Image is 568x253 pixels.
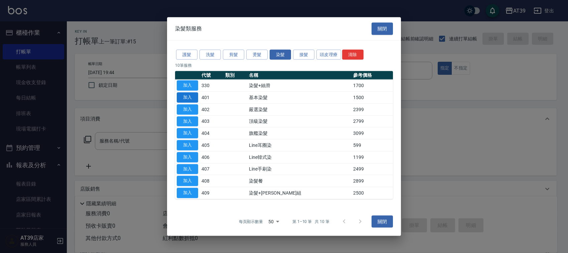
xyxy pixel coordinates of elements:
th: 類別 [224,71,247,80]
td: 402 [200,103,224,115]
td: 1500 [351,91,393,103]
button: 護髮 [176,49,197,60]
th: 名稱 [247,71,351,80]
td: 401 [200,91,224,103]
th: 參考價格 [351,71,393,80]
td: 嚴選染髮 [247,103,351,115]
p: 10 筆服務 [175,62,393,68]
td: 3099 [351,127,393,139]
button: 加入 [177,80,198,91]
span: 染髮類服務 [175,25,202,32]
button: 加入 [177,116,198,126]
td: 2399 [351,103,393,115]
td: 1199 [351,151,393,163]
button: 加入 [177,92,198,103]
td: 染髮+[PERSON_NAME]組 [247,187,351,199]
button: 加入 [177,152,198,162]
td: 2499 [351,163,393,175]
td: 1700 [351,79,393,91]
button: 加入 [177,104,198,114]
td: 2799 [351,115,393,128]
p: 第 1–10 筆 共 10 筆 [292,218,329,224]
td: 2500 [351,187,393,199]
td: 409 [200,187,224,199]
button: 頭皮理療 [316,49,341,60]
button: 加入 [177,164,198,174]
td: 染髮餐 [247,175,351,187]
th: 代號 [200,71,224,80]
td: 基本染髮 [247,91,351,103]
td: Line手刷染 [247,163,351,175]
td: 旗艦染髮 [247,127,351,139]
td: 408 [200,175,224,187]
button: 加入 [177,140,198,151]
button: 洗髮 [199,49,221,60]
td: 403 [200,115,224,128]
td: 染髮+絲滑 [247,79,351,91]
p: 每頁顯示數量 [239,218,263,224]
button: 關閉 [372,215,393,228]
td: Line韓式染 [247,151,351,163]
td: 頂級染髮 [247,115,351,128]
td: 405 [200,139,224,151]
button: 燙髮 [246,49,268,60]
button: 清除 [342,49,364,60]
td: 330 [200,79,224,91]
button: 接髮 [293,49,314,60]
button: 加入 [177,176,198,186]
button: 關閉 [372,23,393,35]
button: 加入 [177,188,198,198]
button: 剪髮 [223,49,244,60]
div: 50 [266,212,282,230]
td: 2899 [351,175,393,187]
button: 加入 [177,128,198,139]
td: 407 [200,163,224,175]
td: Line耳圈染 [247,139,351,151]
td: 599 [351,139,393,151]
button: 染髮 [270,49,291,60]
td: 406 [200,151,224,163]
td: 404 [200,127,224,139]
